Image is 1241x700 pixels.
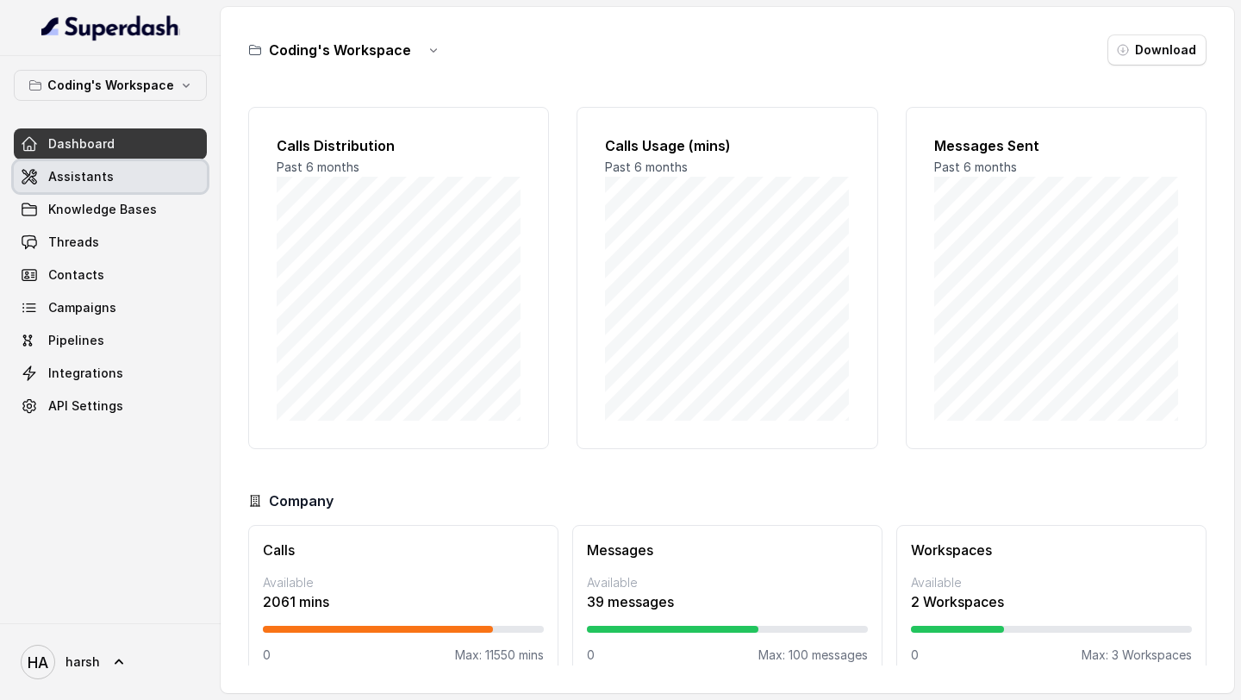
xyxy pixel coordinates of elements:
[14,638,207,686] a: harsh
[587,647,595,664] p: 0
[14,194,207,225] a: Knowledge Bases
[47,75,174,96] p: Coding's Workspace
[277,159,359,174] span: Past 6 months
[269,491,334,511] h3: Company
[14,358,207,389] a: Integrations
[758,647,868,664] p: Max: 100 messages
[587,591,868,612] p: 39 messages
[277,135,521,156] h2: Calls Distribution
[605,135,849,156] h2: Calls Usage (mins)
[263,591,544,612] p: 2061 mins
[455,647,544,664] p: Max: 11550 mins
[14,391,207,422] a: API Settings
[911,647,919,664] p: 0
[14,128,207,159] a: Dashboard
[269,40,411,60] h3: Coding's Workspace
[605,159,688,174] span: Past 6 months
[14,161,207,192] a: Assistants
[263,647,271,664] p: 0
[14,70,207,101] button: Coding's Workspace
[263,574,544,591] p: Available
[1107,34,1207,66] button: Download
[1082,647,1192,664] p: Max: 3 Workspaces
[911,540,1192,560] h3: Workspaces
[14,292,207,323] a: Campaigns
[587,574,868,591] p: Available
[587,540,868,560] h3: Messages
[14,227,207,258] a: Threads
[934,159,1017,174] span: Past 6 months
[14,325,207,356] a: Pipelines
[14,259,207,291] a: Contacts
[934,135,1178,156] h2: Messages Sent
[263,540,544,560] h3: Calls
[911,574,1192,591] p: Available
[41,14,180,41] img: light.svg
[911,591,1192,612] p: 2 Workspaces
